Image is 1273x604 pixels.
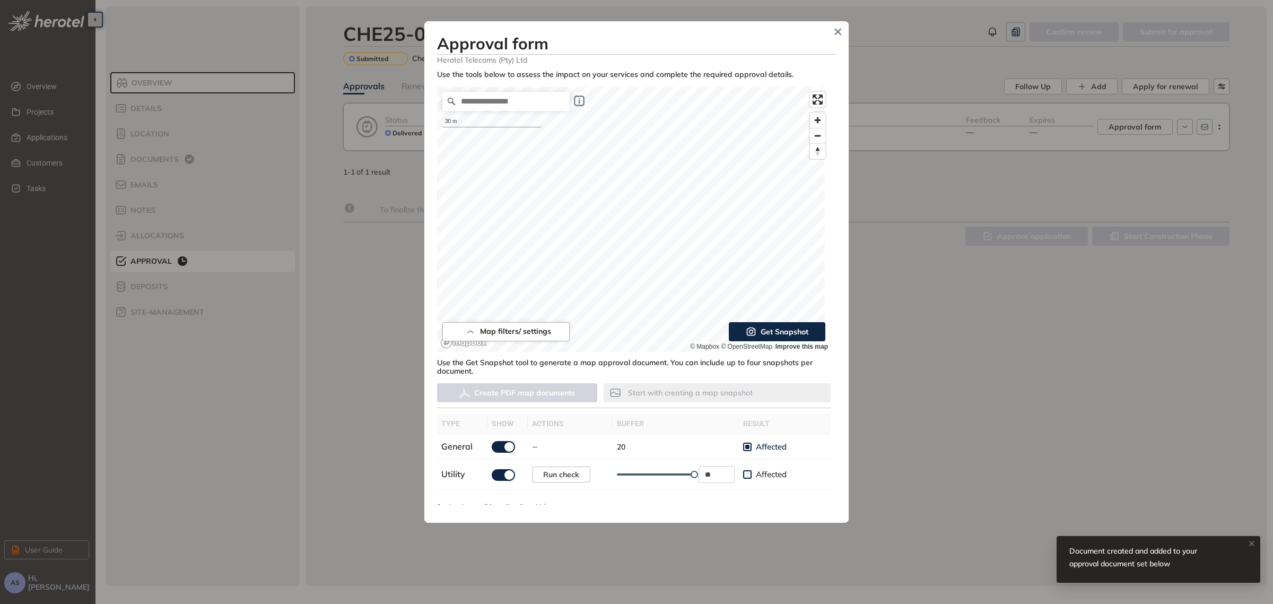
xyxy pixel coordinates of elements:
[810,92,825,107] button: Enter fullscreen
[739,413,831,434] th: result
[543,469,579,480] span: Run check
[437,55,836,65] span: Herotel Telecoms (Pty) Ltd
[437,70,831,79] div: Use the tools below to assess the impact on your services and complete the required approval deta...
[487,413,528,434] th: show
[437,352,831,376] div: Use the Get Snapshot tool to generate a map approval document. You can include up to four snapsho...
[532,467,590,482] button: Run check
[729,322,825,341] button: Get Snapshot
[437,502,546,512] label: Services Impact (Manually adjustable)
[1069,545,1221,570] div: Document created and added to your approval document set below
[613,413,739,434] th: buffer
[437,34,836,53] h3: Approval form
[440,336,487,349] a: Mapbox logo
[752,442,791,452] span: Affected
[442,92,570,111] input: Search place...
[810,143,825,159] button: Reset bearing to north
[810,128,825,143] button: Zoom out
[441,469,465,479] span: Utility
[810,144,825,159] span: Reset bearing to north
[442,116,541,127] div: 30 m
[752,469,791,480] span: Affected
[690,343,719,350] a: Mapbox
[437,87,825,352] canvas: Map
[810,113,825,128] button: Zoom in
[442,322,570,341] button: Map filters/ settings
[528,434,613,460] td: —
[830,24,846,40] button: Close
[617,442,625,452] span: 20
[528,413,613,434] th: actions
[721,343,772,350] a: OpenStreetMap
[761,326,808,338] span: Get Snapshot
[480,327,551,336] span: Map filters/ settings
[437,413,487,434] th: type
[441,441,473,452] span: General
[775,343,828,350] a: Improve this map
